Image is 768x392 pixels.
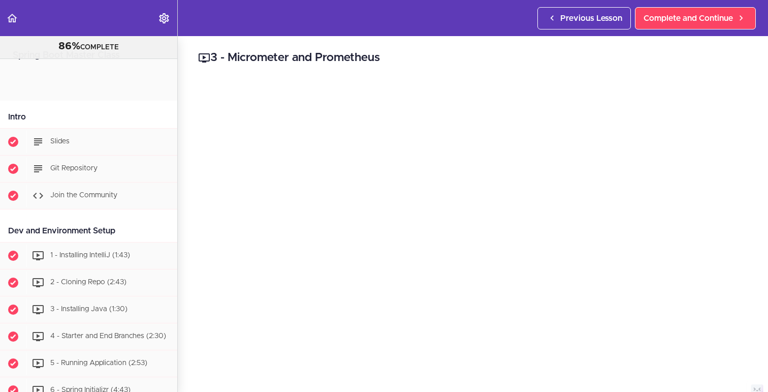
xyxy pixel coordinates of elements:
[58,41,80,51] span: 86%
[198,49,748,67] h2: 3 - Micrometer and Prometheus
[50,279,126,286] span: 2 - Cloning Repo (2:43)
[50,192,117,199] span: Join the Community
[635,7,756,29] a: Complete and Continue
[50,333,166,340] span: 4 - Starter and End Branches (2:30)
[50,138,70,145] span: Slides
[537,7,631,29] a: Previous Lesson
[13,40,165,53] div: COMPLETE
[50,306,127,313] span: 3 - Installing Java (1:30)
[560,12,622,24] span: Previous Lesson
[50,252,130,259] span: 1 - Installing IntelliJ (1:43)
[50,165,98,172] span: Git Repository
[198,82,748,391] iframe: Video Player
[6,12,18,24] svg: Back to course curriculum
[644,12,733,24] span: Complete and Continue
[50,359,147,367] span: 5 - Running Application (2:53)
[158,12,170,24] svg: Settings Menu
